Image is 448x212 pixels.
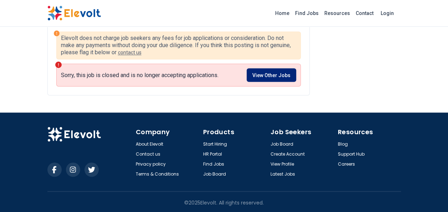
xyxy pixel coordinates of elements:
[136,127,199,137] h4: Company
[203,127,266,137] h4: Products
[203,151,222,157] a: HR Portal
[118,50,141,55] a: contact us
[136,171,179,177] a: Terms & Conditions
[184,199,264,206] p: © 2025 Elevolt. All rights reserved.
[47,6,101,21] img: Elevolt
[136,161,166,167] a: Privacy policy
[338,127,401,137] h4: Resources
[271,151,305,157] a: Create Account
[61,71,218,79] p: Sorry, this job is closed and is no longer accepting applications.
[353,7,376,19] a: Contact
[338,141,348,147] a: Blog
[321,7,353,19] a: Resources
[292,7,321,19] a: Find Jobs
[338,161,355,167] a: Careers
[271,161,294,167] a: View Profile
[203,141,227,147] a: Start Hiring
[203,161,224,167] a: Find Jobs
[272,7,292,19] a: Home
[412,178,448,212] iframe: Chat Widget
[47,127,101,142] img: Elevolt
[271,127,334,137] h4: Job Seekers
[376,6,398,20] a: Login
[271,141,293,147] a: Job Board
[136,141,163,147] a: About Elevolt
[338,151,365,157] a: Support Hub
[247,68,296,82] a: View Other Jobs
[203,171,226,177] a: Job Board
[136,151,160,157] a: Contact us
[271,171,295,177] a: Latest Jobs
[61,35,296,56] p: Elevolt does not charge job seekers any fees for job applications or consideration. Do not make a...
